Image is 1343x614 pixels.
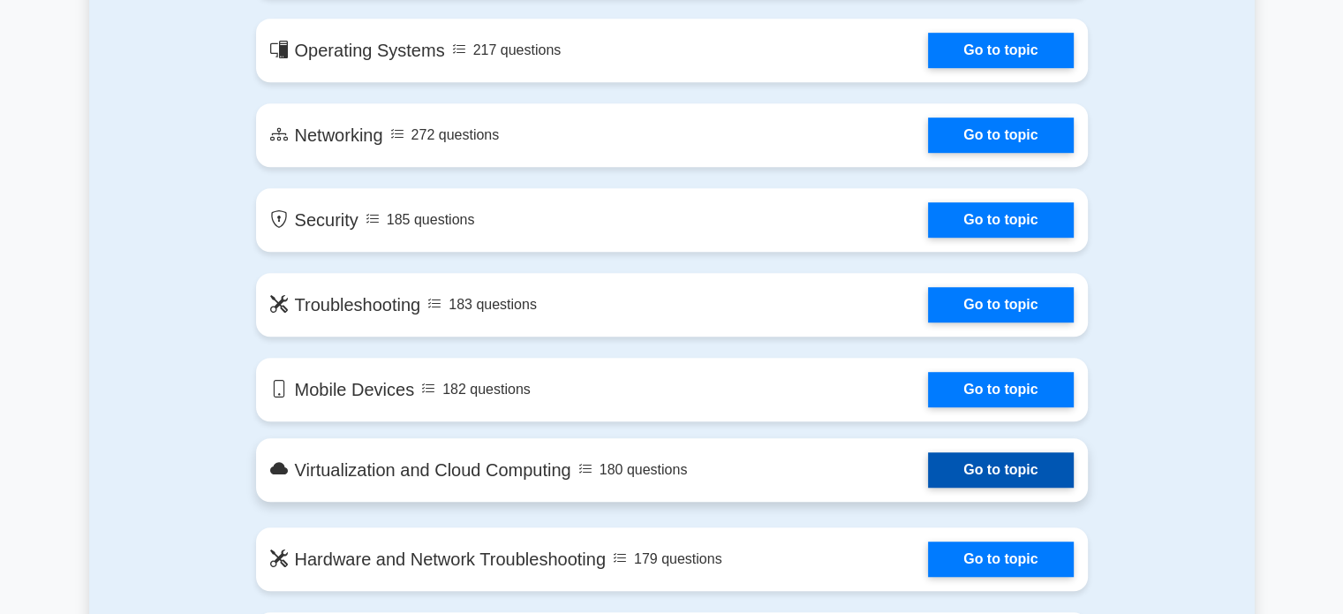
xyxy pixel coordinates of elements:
[928,117,1073,153] a: Go to topic
[928,452,1073,488] a: Go to topic
[928,202,1073,238] a: Go to topic
[928,372,1073,407] a: Go to topic
[928,33,1073,68] a: Go to topic
[928,287,1073,322] a: Go to topic
[928,542,1073,577] a: Go to topic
